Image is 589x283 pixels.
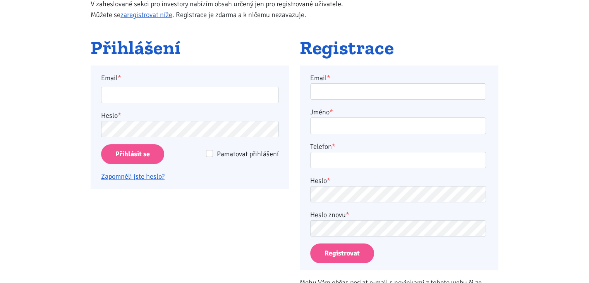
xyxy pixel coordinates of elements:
label: Email [310,72,330,83]
label: Heslo [101,110,121,121]
a: Zapomněli jste heslo? [101,172,165,181]
span: Pamatovat přihlášení [217,150,279,158]
label: Heslo znovu [310,209,349,220]
abbr: required [327,176,330,185]
abbr: required [332,142,335,151]
label: Email [96,72,284,83]
abbr: required [327,74,330,82]
abbr: required [330,108,333,116]
abbr: required [346,211,349,219]
input: Přihlásit se [101,144,164,164]
h2: Přihlášení [91,38,289,59]
button: Registrovat [310,243,374,263]
h2: Registrace [300,38,498,59]
label: Heslo [310,175,330,186]
a: zaregistrovat níže [120,10,172,19]
label: Telefon [310,141,335,152]
label: Jméno [310,107,333,117]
